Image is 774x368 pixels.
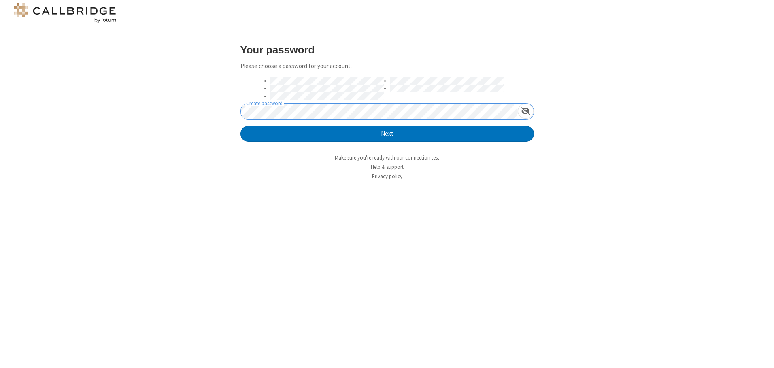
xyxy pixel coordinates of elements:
a: Make sure you're ready with our connection test [335,154,439,161]
a: Help & support [371,164,404,170]
img: logo@2x.png [12,3,117,23]
h3: Your password [240,44,534,55]
button: Next [240,126,534,142]
p: Please choose a password for your account. [240,62,534,71]
div: Show password [518,104,534,119]
input: Create password [241,104,518,119]
a: Privacy policy [372,173,402,180]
